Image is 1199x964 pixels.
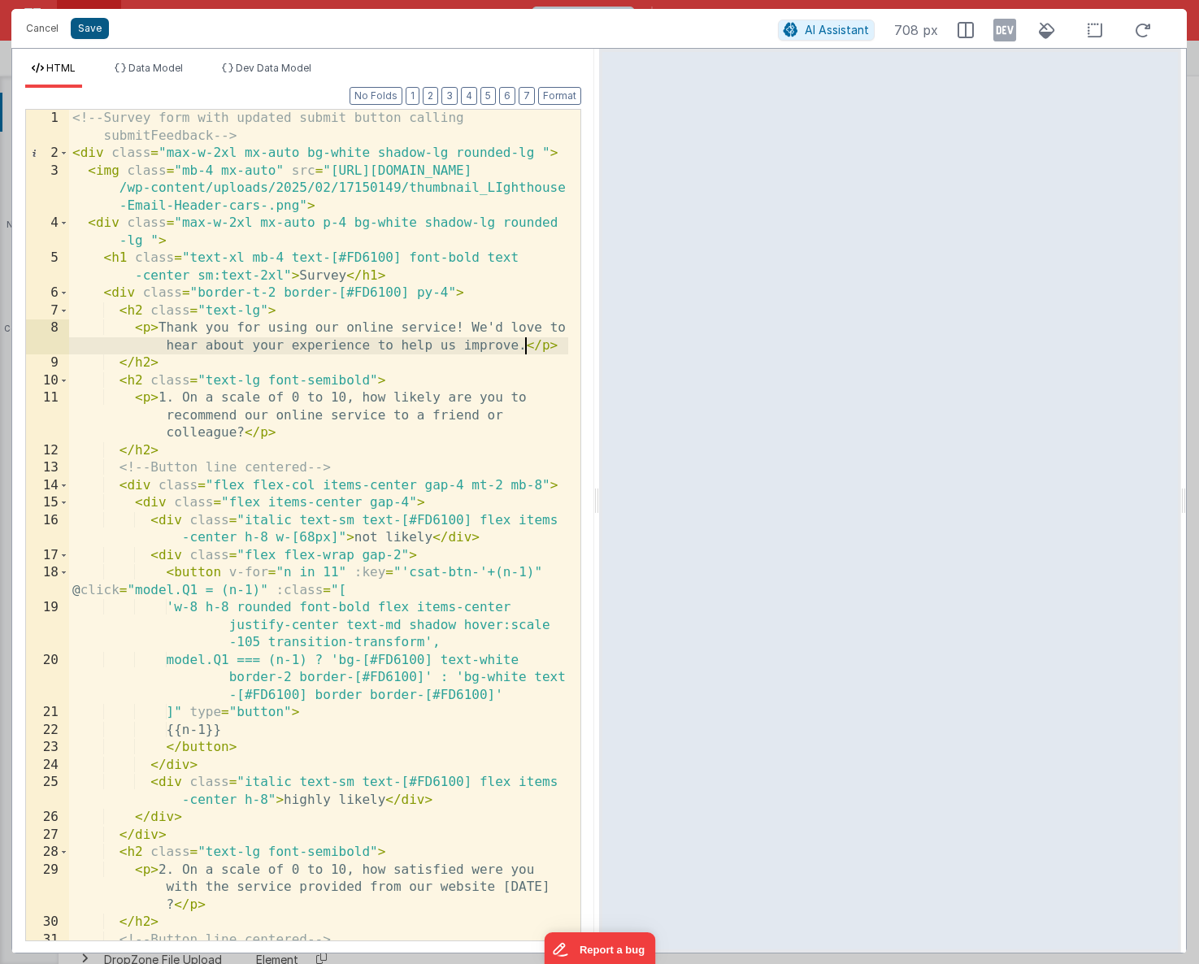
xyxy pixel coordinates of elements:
[26,354,69,372] div: 9
[26,547,69,565] div: 17
[26,284,69,302] div: 6
[480,87,496,105] button: 5
[406,87,419,105] button: 1
[26,652,69,705] div: 20
[26,931,69,949] div: 31
[26,442,69,460] div: 12
[26,372,69,390] div: 10
[26,862,69,914] div: 29
[26,827,69,845] div: 27
[519,87,535,105] button: 7
[441,87,458,105] button: 3
[26,512,69,547] div: 16
[26,459,69,477] div: 13
[26,494,69,512] div: 15
[26,145,69,163] div: 2
[26,319,69,354] div: 8
[778,20,875,41] button: AI Assistant
[26,110,69,145] div: 1
[26,389,69,442] div: 11
[26,844,69,862] div: 28
[46,62,76,74] span: HTML
[461,87,477,105] button: 4
[26,739,69,757] div: 23
[894,20,938,40] span: 708 px
[26,302,69,320] div: 7
[350,87,402,105] button: No Folds
[26,722,69,740] div: 22
[71,18,109,39] button: Save
[26,564,69,599] div: 18
[26,250,69,284] div: 5
[26,774,69,809] div: 25
[26,757,69,775] div: 24
[236,62,311,74] span: Dev Data Model
[26,477,69,495] div: 14
[128,62,183,74] span: Data Model
[805,23,869,37] span: AI Assistant
[26,599,69,652] div: 19
[423,87,438,105] button: 2
[26,809,69,827] div: 26
[18,17,67,40] button: Cancel
[26,215,69,250] div: 4
[26,704,69,722] div: 21
[26,914,69,931] div: 30
[26,163,69,215] div: 3
[538,87,581,105] button: Format
[499,87,515,105] button: 6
